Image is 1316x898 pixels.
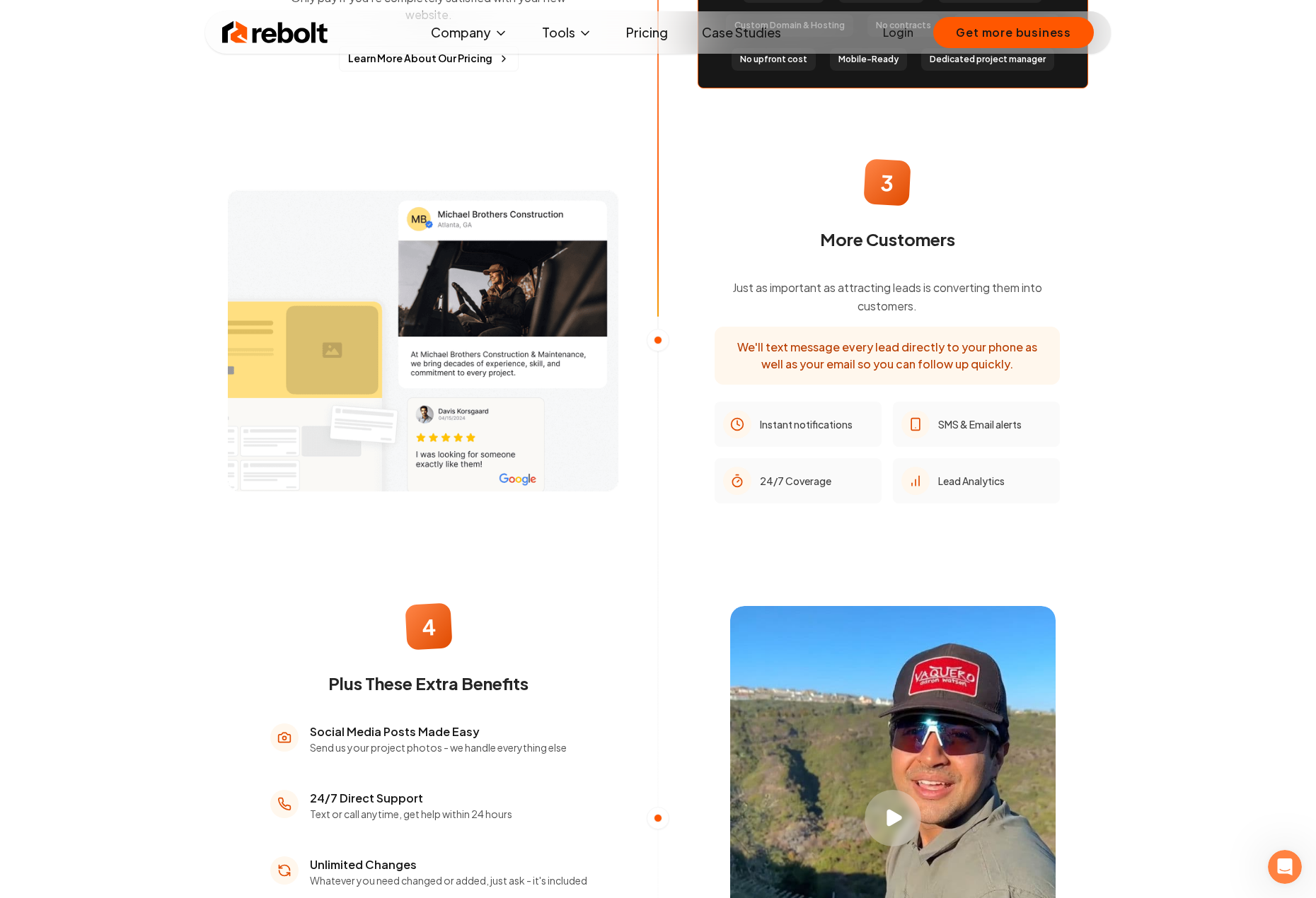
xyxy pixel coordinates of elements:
a: Learn More About Our Pricing [339,46,519,71]
span: 3 [880,170,894,196]
button: Company [420,18,519,47]
span: 4 [421,613,437,639]
span: SMS & Email alerts [938,417,1022,431]
h3: More Customers [698,228,1077,250]
span: Mobile-Ready [838,54,899,65]
h3: Plus These Extra Benefits [258,672,599,694]
a: Login [883,24,913,41]
p: Send us your project photos - we handle everything else [310,740,567,754]
h3: 24/7 Direct Support [310,790,512,807]
p: We'll text message every lead directly to your phone as well as your email so you can follow up q... [727,339,1048,373]
a: Pricing [615,18,679,47]
h3: Unlimited Changes [310,856,587,873]
span: Learn More About Our Pricing [348,51,492,66]
p: Just as important as attracting leads is converting them into customers. [715,279,1060,315]
img: how it works 4 [228,145,618,535]
iframe: Intercom live chat [1268,850,1302,884]
h3: Social Media Posts Made Easy [310,723,567,740]
p: Text or call anytime, get help within 24 hours [310,807,512,821]
a: Case Studies [691,18,792,47]
span: Lead Analytics [938,474,1005,488]
span: No upfront cost [740,54,807,65]
span: Dedicated project manager [930,54,1046,65]
span: Instant notifications [760,417,853,431]
button: Get more business [933,17,1094,48]
p: Whatever you need changed or added, just ask - it's included [310,873,587,887]
button: Tools [531,18,604,47]
img: Rebolt Logo [222,18,328,47]
span: 24/7 Coverage [760,474,831,488]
